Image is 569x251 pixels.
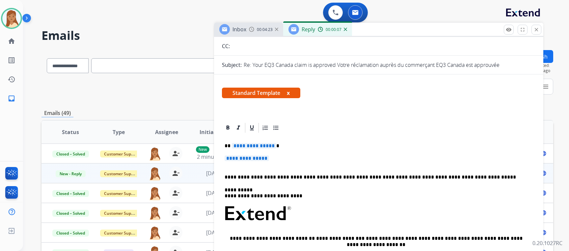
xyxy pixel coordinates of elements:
[541,83,549,91] mat-icon: menu
[100,151,143,157] span: Customer Support
[222,61,242,69] p: Subject:
[541,230,547,236] mat-icon: language
[520,27,526,33] mat-icon: fullscreen
[8,95,15,102] mat-icon: inbox
[172,189,180,197] mat-icon: person_remove
[155,128,178,136] span: Assignee
[41,109,73,117] p: Emails (49)
[200,128,229,136] span: Initial Date
[172,229,180,237] mat-icon: person_remove
[223,123,233,133] div: Bold
[206,189,223,197] span: [DATE]
[326,27,341,32] span: 00:00:07
[56,170,86,177] span: New - Reply
[232,26,246,33] span: Inbox
[260,123,270,133] div: Ordered List
[41,29,553,42] h2: Emails
[257,27,273,32] span: 00:04:23
[172,169,180,177] mat-icon: person_remove
[113,128,125,136] span: Type
[206,170,223,177] span: [DATE]
[52,190,89,197] span: Closed – Solved
[172,209,180,217] mat-icon: person_remove
[8,37,15,45] mat-icon: home
[244,61,500,69] p: Re: Your EQ3 Canada claim is approved Votre réclamation auprès du commerçant EQ3 Canada est appro...
[100,210,143,217] span: Customer Support
[541,170,547,176] mat-icon: language
[52,230,89,237] span: Closed – Solved
[52,210,89,217] span: Closed – Solved
[247,123,257,133] div: Underline
[8,56,15,64] mat-icon: list_alt
[197,153,232,160] span: 2 minutes ago
[302,26,315,33] span: Reply
[148,186,161,200] img: agent-avatar
[206,209,223,216] span: [DATE]
[541,210,547,216] mat-icon: language
[222,42,230,50] p: CC:
[2,9,21,28] img: avatar
[532,239,562,247] p: 0.20.1027RC
[222,88,300,98] span: Standard Template
[100,230,143,237] span: Customer Support
[148,147,161,161] img: agent-avatar
[196,146,209,153] p: New
[172,150,180,157] mat-icon: person_remove
[148,206,161,220] img: agent-avatar
[62,128,79,136] span: Status
[271,123,281,133] div: Bullet List
[206,229,223,236] span: [DATE]
[541,190,547,196] mat-icon: language
[8,75,15,83] mat-icon: history
[233,123,243,133] div: Italic
[506,27,512,33] mat-icon: remove_red_eye
[541,151,547,156] mat-icon: language
[287,89,290,97] button: x
[533,27,539,33] mat-icon: close
[100,190,143,197] span: Customer Support
[148,167,161,181] img: agent-avatar
[148,226,161,240] img: agent-avatar
[100,170,143,177] span: Customer Support
[52,151,89,157] span: Closed – Solved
